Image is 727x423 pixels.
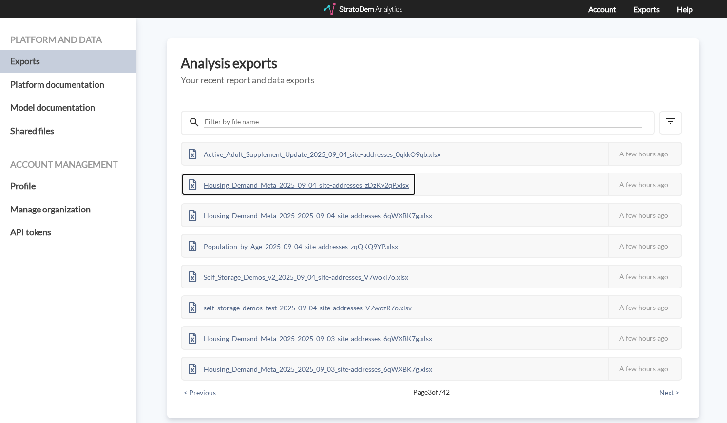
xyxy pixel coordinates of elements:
a: Account [588,4,616,14]
h4: Account management [10,160,126,170]
div: Housing_Demand_Meta_2025_2025_09_03_site-addresses_6qWXBK7g.xlsx [182,358,439,380]
div: A few hours ago [608,266,681,288]
div: self_storage_demos_test_2025_09_04_site-addresses_V7wozR7o.xlsx [182,296,419,318]
a: Housing_Demand_Meta_2025_09_04_site-addresses_zDzKy2qP.xlsx [182,179,416,188]
div: A few hours ago [608,358,681,380]
a: Housing_Demand_Meta_2025_2025_09_03_site-addresses_6qWXBK7g.xlsx [182,333,439,341]
div: Population_by_Age_2025_09_04_site-addresses_zqQKQ9YP.xlsx [182,235,405,257]
div: Housing_Demand_Meta_2025_2025_09_04_site-addresses_6qWXBK7g.xlsx [182,204,439,226]
h5: Your recent report and data exports [181,76,686,85]
a: Model documentation [10,96,126,119]
span: Page 3 of 742 [215,387,648,397]
a: self_storage_demos_test_2025_09_04_site-addresses_V7wozR7o.xlsx [182,302,419,310]
div: A few hours ago [608,235,681,257]
a: Profile [10,174,126,198]
a: Self_Storage_Demos_v2_2025_09_04_site-addresses_V7wokl7o.xlsx [182,271,415,280]
a: Active_Adult_Supplement_Update_2025_09_04_site-addresses_0qkkO9qb.xlsx [182,149,447,157]
div: A few hours ago [608,143,681,165]
a: Population_by_Age_2025_09_04_site-addresses_zqQKQ9YP.xlsx [182,241,405,249]
input: Filter by file name [204,116,642,128]
button: < Previous [181,387,219,398]
a: Platform documentation [10,73,126,96]
a: Shared files [10,119,126,143]
a: Housing_Demand_Meta_2025_2025_09_04_site-addresses_6qWXBK7g.xlsx [182,210,439,218]
a: Exports [10,50,126,73]
h3: Analysis exports [181,56,686,71]
button: Next > [656,387,682,398]
div: Active_Adult_Supplement_Update_2025_09_04_site-addresses_0qkkO9qb.xlsx [182,143,447,165]
a: Help [677,4,693,14]
div: A few hours ago [608,204,681,226]
div: Self_Storage_Demos_v2_2025_09_04_site-addresses_V7wokl7o.xlsx [182,266,415,288]
h4: Platform and data [10,35,126,45]
div: Housing_Demand_Meta_2025_2025_09_03_site-addresses_6qWXBK7g.xlsx [182,327,439,349]
div: Housing_Demand_Meta_2025_09_04_site-addresses_zDzKy2qP.xlsx [182,173,416,195]
a: Housing_Demand_Meta_2025_2025_09_03_site-addresses_6qWXBK7g.xlsx [182,364,439,372]
div: A few hours ago [608,173,681,195]
div: A few hours ago [608,327,681,349]
a: Manage organization [10,198,126,221]
a: API tokens [10,221,126,244]
a: Exports [633,4,660,14]
div: A few hours ago [608,296,681,318]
